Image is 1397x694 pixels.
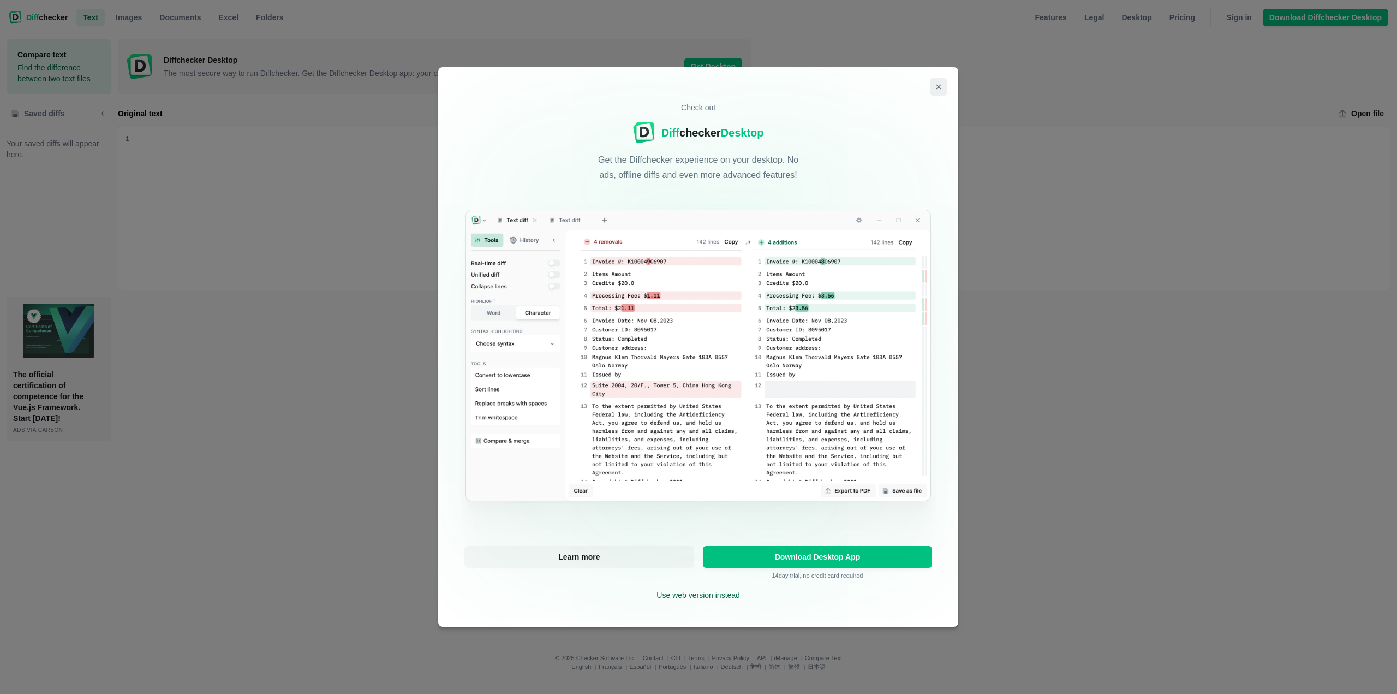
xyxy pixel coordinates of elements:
[661,125,764,140] div: checker
[589,152,808,183] p: Get the Diffchecker experience on your desktop. No ads, offline diffs and even more advanced feat...
[661,127,679,139] span: Diff
[703,546,933,568] a: Download Desktop App
[703,546,933,579] div: 14 day trial, no credit card required
[709,553,926,561] span: Download Desktop App
[721,127,764,139] span: Desktop
[681,102,715,113] p: Check out
[466,211,931,501] img: Diffchecker interface screenshot
[464,546,694,568] a: Learn more
[557,551,602,562] span: Learn more
[930,78,948,96] button: Close modal
[657,591,741,600] a: Use web version instead
[633,122,655,144] img: Diffchecker logo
